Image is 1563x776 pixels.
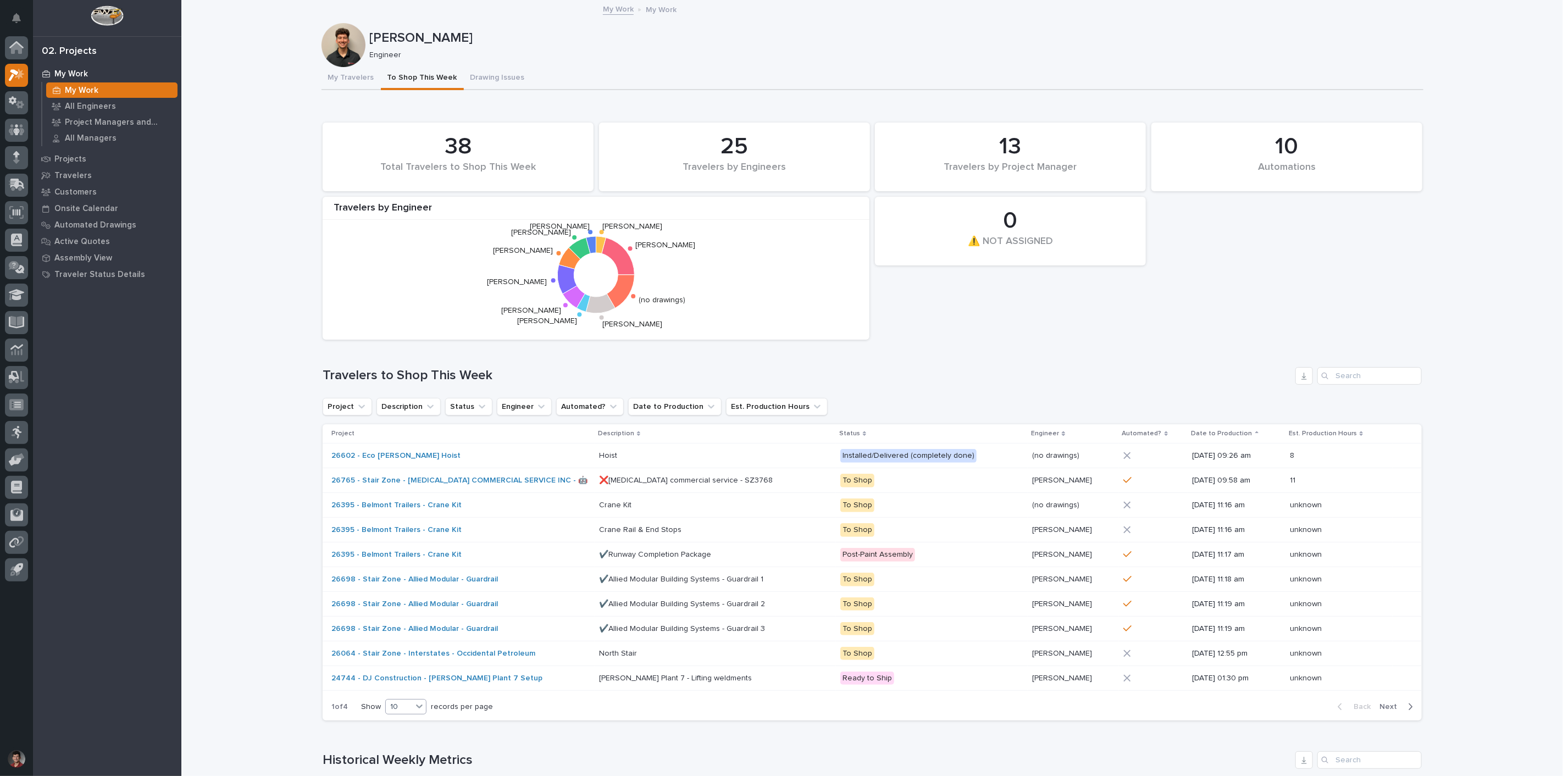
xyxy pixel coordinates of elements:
[1031,428,1059,440] p: Engineer
[599,573,766,584] p: ✔️Allied Modular Building Systems - Guardrail 1
[1193,624,1282,634] p: [DATE] 11:19 am
[42,98,181,114] a: All Engineers
[1193,550,1282,559] p: [DATE] 11:17 am
[331,674,542,683] a: 24744 - DJ Construction - [PERSON_NAME] Plant 7 Setup
[1032,523,1094,535] p: [PERSON_NAME]
[323,468,1422,493] tr: 26765 - Stair Zone - [MEDICAL_DATA] COMMERCIAL SERVICE INC - 🤖 E-Commerce Stair Order ❌[MEDICAL_D...
[602,321,662,329] text: [PERSON_NAME]
[376,398,441,415] button: Description
[1329,702,1375,712] button: Back
[603,2,634,15] a: My Work
[1193,451,1282,461] p: [DATE] 09:26 am
[54,270,145,280] p: Traveler Status Details
[839,428,860,440] p: Status
[556,398,624,415] button: Automated?
[1290,622,1324,634] p: unknown
[54,253,112,263] p: Assembly View
[646,3,677,15] p: My Work
[840,597,874,611] div: To Shop
[331,428,354,440] p: Project
[1193,575,1282,584] p: [DATE] 11:18 am
[65,118,173,128] p: Project Managers and Engineers
[840,672,894,685] div: Ready to Ship
[331,600,498,609] a: 26698 - Stair Zone - Allied Modular - Guardrail
[42,114,181,130] a: Project Managers and Engineers
[599,498,634,510] p: Crane Kit
[501,307,561,314] text: [PERSON_NAME]
[1193,501,1282,510] p: [DATE] 11:16 am
[323,752,1291,768] h1: Historical Weekly Metrics
[65,86,98,96] p: My Work
[894,207,1127,235] div: 0
[331,525,462,535] a: 26395 - Belmont Trailers - Crane Kit
[341,162,575,185] div: Total Travelers to Shop This Week
[42,46,97,58] div: 02. Projects
[381,67,464,90] button: To Shop This Week
[1170,133,1404,160] div: 10
[1317,367,1422,385] input: Search
[1032,449,1082,461] p: (no drawings)
[33,233,181,250] a: Active Quotes
[331,451,461,461] a: 26602 - Eco [PERSON_NAME] Hoist
[5,7,28,30] button: Notifications
[370,51,1415,60] p: Engineer
[1290,548,1324,559] p: unknown
[431,702,493,712] p: records per page
[1032,498,1082,510] p: (no drawings)
[726,398,828,415] button: Est. Production Hours
[33,151,181,167] a: Projects
[323,444,1422,468] tr: 26602 - Eco [PERSON_NAME] Hoist HoistHoist Installed/Delivered (completely done)(no drawings)(no ...
[1290,647,1324,658] p: unknown
[530,223,590,230] text: [PERSON_NAME]
[599,622,767,634] p: ✔️Allied Modular Building Systems - Guardrail 3
[494,247,553,254] text: [PERSON_NAME]
[1289,428,1357,440] p: Est. Production Hours
[91,5,123,26] img: Workspace Logo
[1290,449,1296,461] p: 8
[54,237,110,247] p: Active Quotes
[1317,751,1422,769] input: Search
[1032,474,1094,485] p: [PERSON_NAME]
[323,567,1422,592] tr: 26698 - Stair Zone - Allied Modular - Guardrail ✔️Allied Modular Building Systems - Guardrail 1✔️...
[599,474,775,485] p: ❌[MEDICAL_DATA] commercial service - SZ3768
[1032,573,1094,584] p: [PERSON_NAME]
[33,200,181,217] a: Onsite Calendar
[464,67,531,90] button: Drawing Issues
[517,318,577,325] text: [PERSON_NAME]
[1032,622,1094,634] p: [PERSON_NAME]
[497,398,552,415] button: Engineer
[370,30,1419,46] p: [PERSON_NAME]
[323,592,1422,617] tr: 26698 - Stair Zone - Allied Modular - Guardrail ✔️Allied Modular Building Systems - Guardrail 2✔️...
[1379,702,1404,712] span: Next
[445,398,492,415] button: Status
[323,542,1422,567] tr: 26395 - Belmont Trailers - Crane Kit ✔️Runway Completion Package✔️Runway Completion Package Post-...
[42,82,181,98] a: My Work
[840,523,874,537] div: To Shop
[323,493,1422,518] tr: 26395 - Belmont Trailers - Crane Kit Crane KitCrane Kit To Shop(no drawings)(no drawings) [DATE] ...
[894,236,1127,259] div: ⚠️ NOT ASSIGNED
[618,133,851,160] div: 25
[1170,162,1404,185] div: Automations
[323,368,1291,384] h1: Travelers to Shop This Week
[602,223,662,230] text: [PERSON_NAME]
[1032,597,1094,609] p: [PERSON_NAME]
[618,162,851,185] div: Travelers by Engineers
[840,622,874,636] div: To Shop
[1290,523,1324,535] p: unknown
[1032,672,1094,683] p: [PERSON_NAME]
[341,133,575,160] div: 38
[1290,474,1298,485] p: 11
[54,187,97,197] p: Customers
[512,229,572,236] text: [PERSON_NAME]
[54,204,118,214] p: Onsite Calendar
[599,647,639,658] p: North Stair
[331,501,462,510] a: 26395 - Belmont Trailers - Crane Kit
[65,134,117,143] p: All Managers
[323,641,1422,666] tr: 26064 - Stair Zone - Interstates - Occidental Petroleum North StairNorth Stair To Shop[PERSON_NAM...
[1290,498,1324,510] p: unknown
[1290,573,1324,584] p: unknown
[598,428,634,440] p: Description
[840,474,874,487] div: To Shop
[487,278,547,286] text: [PERSON_NAME]
[323,694,357,720] p: 1 of 4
